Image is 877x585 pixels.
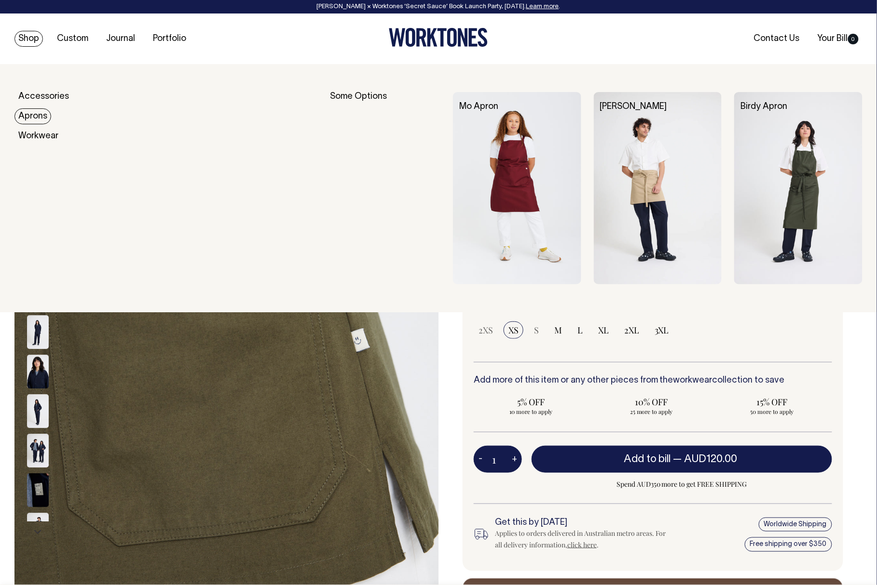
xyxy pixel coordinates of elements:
input: 3XL [650,321,674,339]
span: AUD120.00 [685,454,738,464]
input: L [573,321,588,339]
button: - [474,450,487,469]
span: L [577,324,583,336]
img: dark-navy [27,473,49,507]
input: 10% OFF 25 more to apply [594,393,709,418]
span: Spend AUD350 more to get FREE SHIPPING [532,479,832,490]
button: Next [30,521,45,543]
img: Birdy Apron [734,92,863,284]
input: M [549,321,567,339]
h6: Get this by [DATE] [495,518,670,528]
a: Birdy Apron [740,103,787,111]
span: XL [598,324,609,336]
img: Bobby Apron [594,92,722,284]
a: Shop [14,31,43,47]
span: 2XS [479,324,493,336]
input: S [529,321,544,339]
img: dark-navy [27,315,49,349]
img: dark-navy [27,355,49,388]
a: Mo Apron [459,103,498,111]
img: dark-navy [27,434,49,467]
a: [PERSON_NAME] [600,103,667,111]
button: + [507,450,522,469]
a: Workwear [14,128,62,144]
span: 50 more to apply [719,408,824,415]
span: 10% OFF [599,396,704,408]
a: Custom [53,31,92,47]
span: 3XL [655,324,669,336]
div: Applies to orders delivered in Australian metro areas. For all delivery information, . [495,528,670,551]
div: Some Options [330,92,440,284]
input: 15% OFF 50 more to apply [714,393,829,418]
span: Add to bill [624,454,671,464]
span: S [534,324,539,336]
a: Aprons [14,108,51,124]
a: click here [567,540,597,549]
img: dark-navy [27,394,49,428]
input: XS [504,321,523,339]
h6: Add more of this item or any other pieces from the collection to save [474,376,832,386]
input: XL [593,321,614,339]
span: 10 more to apply [479,408,584,415]
div: [PERSON_NAME] × Worktones ‘Secret Sauce’ Book Launch Party, [DATE]. . [10,3,867,10]
input: 5% OFF 10 more to apply [474,393,589,418]
a: Journal [102,31,139,47]
a: Contact Us [750,31,804,47]
a: Your Bill0 [814,31,863,47]
span: 5% OFF [479,396,584,408]
span: 15% OFF [719,396,824,408]
span: 2XL [624,324,639,336]
a: Learn more [526,4,559,10]
span: XS [508,324,519,336]
span: 0 [848,34,859,44]
span: 25 more to apply [599,408,704,415]
span: M [554,324,562,336]
input: 2XS [474,321,498,339]
img: Mo Apron [453,92,581,284]
img: dark-navy [27,513,49,546]
a: workwear [673,376,713,385]
a: Portfolio [149,31,190,47]
span: — [673,454,740,464]
a: Accessories [14,89,73,105]
button: Add to bill —AUD120.00 [532,446,832,473]
input: 2XL [619,321,644,339]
